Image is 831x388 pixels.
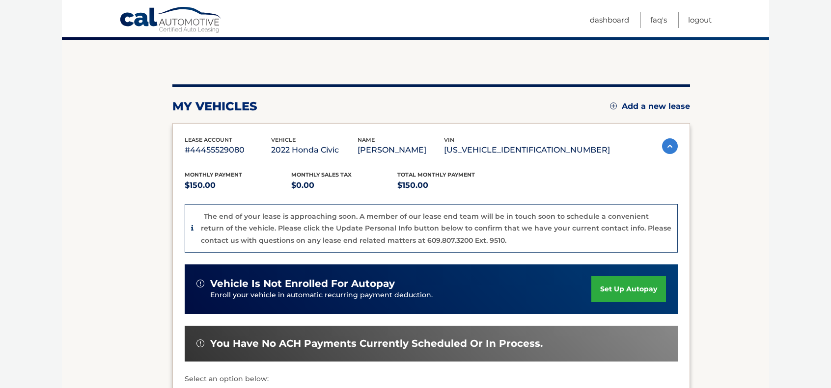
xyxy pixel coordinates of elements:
[196,339,204,347] img: alert-white.svg
[591,276,666,302] a: set up autopay
[397,179,504,192] p: $150.00
[610,103,617,109] img: add.svg
[358,136,375,143] span: name
[201,212,671,245] p: The end of your lease is approaching soon. A member of our lease end team will be in touch soon t...
[590,12,629,28] a: Dashboard
[444,136,454,143] span: vin
[210,337,543,350] span: You have no ACH payments currently scheduled or in process.
[662,138,678,154] img: accordion-active.svg
[397,171,475,178] span: Total Monthly Payment
[119,6,222,35] a: Cal Automotive
[291,179,398,192] p: $0.00
[185,373,678,385] p: Select an option below:
[650,12,667,28] a: FAQ's
[210,278,395,290] span: vehicle is not enrolled for autopay
[271,136,296,143] span: vehicle
[185,136,232,143] span: lease account
[185,171,242,178] span: Monthly Payment
[358,143,444,157] p: [PERSON_NAME]
[610,102,690,111] a: Add a new lease
[196,280,204,287] img: alert-white.svg
[444,143,610,157] p: [US_VEHICLE_IDENTIFICATION_NUMBER]
[172,99,257,114] h2: my vehicles
[291,171,352,178] span: Monthly sales Tax
[688,12,712,28] a: Logout
[210,290,591,301] p: Enroll your vehicle in automatic recurring payment deduction.
[185,179,291,192] p: $150.00
[271,143,358,157] p: 2022 Honda Civic
[185,143,271,157] p: #44455529080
